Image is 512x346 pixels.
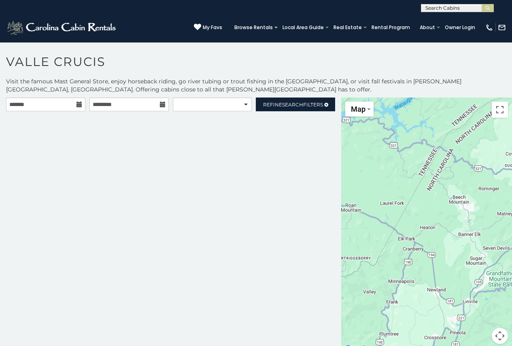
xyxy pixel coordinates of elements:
[329,22,366,33] a: Real Estate
[416,22,439,33] a: About
[203,24,222,31] span: My Favs
[230,22,277,33] a: Browse Rentals
[282,102,303,108] span: Search
[278,22,328,33] a: Local Area Guide
[368,22,414,33] a: Rental Program
[6,19,118,36] img: White-1-2.png
[263,102,323,108] span: Refine Filters
[194,23,222,32] a: My Favs
[256,98,335,111] a: RefineSearchFilters
[498,23,506,32] img: mail-regular-white.png
[345,102,374,117] button: Change map style
[351,105,365,113] span: Map
[492,328,508,344] button: Map camera controls
[485,23,493,32] img: phone-regular-white.png
[492,102,508,118] button: Toggle fullscreen view
[441,22,479,33] a: Owner Login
